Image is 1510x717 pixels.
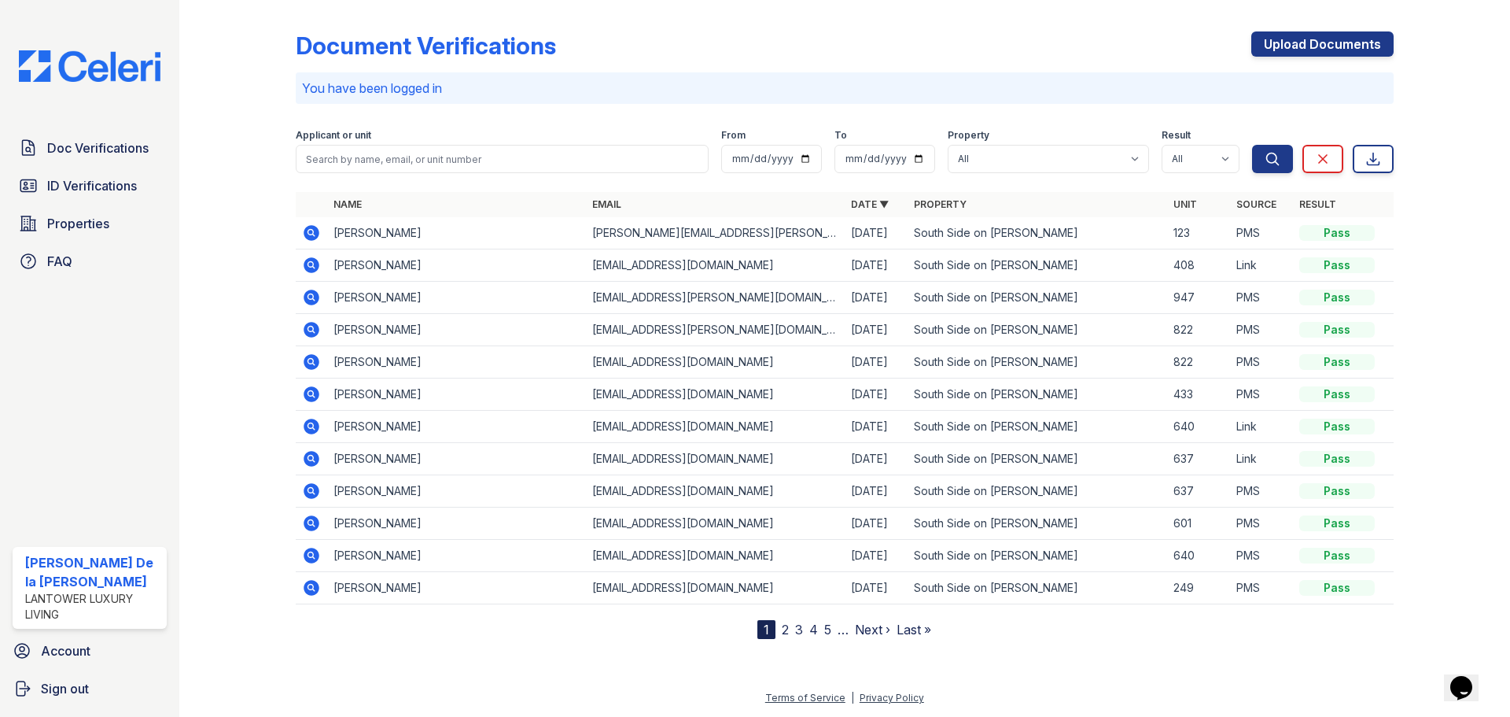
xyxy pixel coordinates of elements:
[41,679,89,698] span: Sign out
[860,692,924,704] a: Privacy Policy
[908,411,1166,443] td: South Side on [PERSON_NAME]
[1299,483,1375,499] div: Pass
[908,443,1166,475] td: South Side on [PERSON_NAME]
[25,591,160,623] div: Lantower Luxury Living
[41,641,90,660] span: Account
[765,692,845,704] a: Terms of Service
[1299,290,1375,305] div: Pass
[845,379,908,411] td: [DATE]
[845,411,908,443] td: [DATE]
[908,314,1166,346] td: South Side on [PERSON_NAME]
[1167,475,1230,508] td: 637
[845,249,908,282] td: [DATE]
[1444,654,1494,701] iframe: chat widget
[586,411,845,443] td: [EMAIL_ADDRESS][DOMAIN_NAME]
[586,443,845,475] td: [EMAIL_ADDRESS][DOMAIN_NAME]
[721,129,746,142] label: From
[908,379,1166,411] td: South Side on [PERSON_NAME]
[327,249,586,282] td: [PERSON_NAME]
[586,379,845,411] td: [EMAIL_ADDRESS][DOMAIN_NAME]
[1167,314,1230,346] td: 822
[1167,217,1230,249] td: 123
[327,540,586,572] td: [PERSON_NAME]
[1299,198,1336,210] a: Result
[1299,451,1375,467] div: Pass
[592,198,621,210] a: Email
[586,282,845,314] td: [EMAIL_ADDRESS][PERSON_NAME][DOMAIN_NAME]
[845,508,908,540] td: [DATE]
[296,145,709,173] input: Search by name, email, or unit number
[1230,249,1293,282] td: Link
[948,129,989,142] label: Property
[1299,257,1375,273] div: Pass
[13,170,167,201] a: ID Verifications
[795,622,803,638] a: 3
[327,443,586,475] td: [PERSON_NAME]
[586,572,845,604] td: [EMAIL_ADDRESS][DOMAIN_NAME]
[908,282,1166,314] td: South Side on [PERSON_NAME]
[1230,508,1293,540] td: PMS
[908,572,1166,604] td: South Side on [PERSON_NAME]
[845,346,908,379] td: [DATE]
[1299,548,1375,564] div: Pass
[1167,346,1230,379] td: 822
[1230,379,1293,411] td: PMS
[1167,411,1230,443] td: 640
[296,31,556,60] div: Document Verifications
[1167,249,1230,282] td: 408
[908,249,1166,282] td: South Side on [PERSON_NAME]
[25,553,160,591] div: [PERSON_NAME] De la [PERSON_NAME]
[327,217,586,249] td: [PERSON_NAME]
[47,176,137,195] span: ID Verifications
[1167,443,1230,475] td: 637
[1230,217,1293,249] td: PMS
[824,622,831,638] a: 5
[327,379,586,411] td: [PERSON_NAME]
[845,475,908,508] td: [DATE]
[13,132,167,164] a: Doc Verifications
[809,622,818,638] a: 4
[586,475,845,508] td: [EMAIL_ADDRESS][DOMAIN_NAME]
[914,198,967,210] a: Property
[845,282,908,314] td: [DATE]
[327,572,586,604] td: [PERSON_NAME]
[1230,346,1293,379] td: PMS
[327,508,586,540] td: [PERSON_NAME]
[851,692,854,704] div: |
[296,129,371,142] label: Applicant or unit
[586,249,845,282] td: [EMAIL_ADDRESS][DOMAIN_NAME]
[1299,386,1375,402] div: Pass
[845,217,908,249] td: [DATE]
[327,346,586,379] td: [PERSON_NAME]
[1299,225,1375,241] div: Pass
[1230,282,1293,314] td: PMS
[6,673,173,704] a: Sign out
[6,50,173,82] img: CE_Logo_Blue-a8612792a0a2168367f1c8372b55b34899dd931a85d93a1a3d3e32e68fde9ad4.png
[1230,443,1293,475] td: Link
[1299,516,1375,531] div: Pass
[845,572,908,604] td: [DATE]
[47,252,72,271] span: FAQ
[1299,580,1375,596] div: Pass
[586,314,845,346] td: [EMAIL_ADDRESS][PERSON_NAME][DOMAIN_NAME]
[908,346,1166,379] td: South Side on [PERSON_NAME]
[586,346,845,379] td: [EMAIL_ADDRESS][DOMAIN_NAME]
[1230,314,1293,346] td: PMS
[1167,572,1230,604] td: 249
[586,508,845,540] td: [EMAIL_ADDRESS][DOMAIN_NAME]
[757,620,775,639] div: 1
[13,208,167,239] a: Properties
[908,508,1166,540] td: South Side on [PERSON_NAME]
[782,622,789,638] a: 2
[897,622,931,638] a: Last »
[908,540,1166,572] td: South Side on [PERSON_NAME]
[1251,31,1394,57] a: Upload Documents
[845,540,908,572] td: [DATE]
[1236,198,1276,210] a: Source
[47,139,149,157] span: Doc Verifications
[1299,354,1375,370] div: Pass
[6,635,173,667] a: Account
[908,475,1166,508] td: South Side on [PERSON_NAME]
[327,475,586,508] td: [PERSON_NAME]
